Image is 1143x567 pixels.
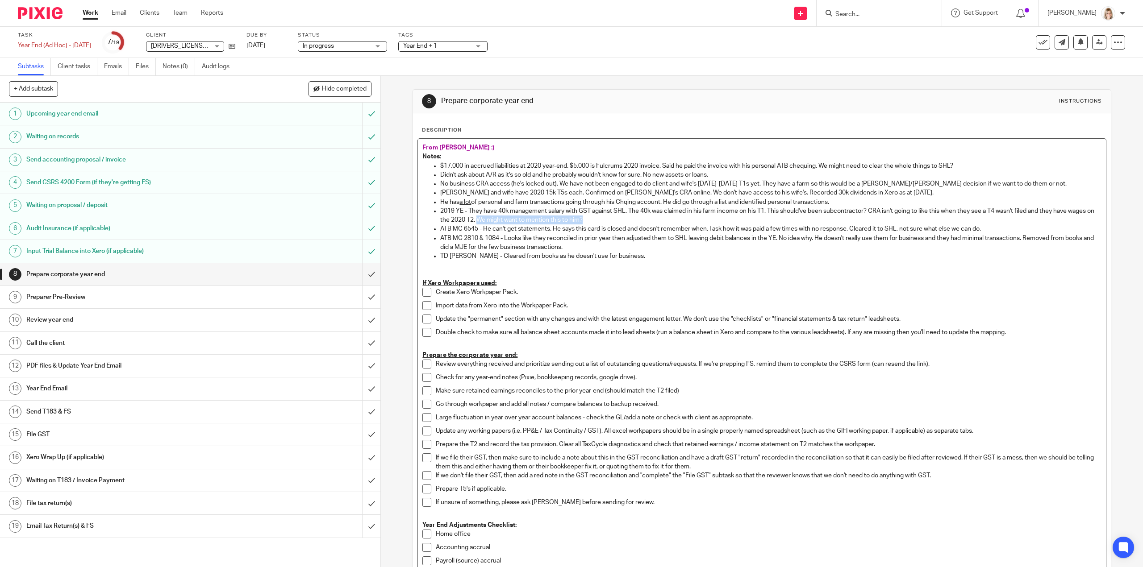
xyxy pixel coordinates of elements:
span: [DATE] [246,42,265,49]
h1: Upcoming year end email [26,107,244,120]
div: Instructions [1059,98,1102,105]
h1: Waiting on proposal / deposit [26,199,244,212]
a: Team [173,8,188,17]
img: Tayler%20Headshot%20Compressed%20Resized%202.jpg [1101,6,1115,21]
label: Tags [398,32,488,39]
div: 1 [9,108,21,120]
p: $17,000 in accrued liabilities at 2020 year-end. $5,000 is Fulcrums 2020 invoice. Said he paid th... [440,161,1101,170]
div: 10 [9,314,21,326]
div: 3 [9,153,21,166]
p: Create Xero Workpaper Pack. [436,288,1101,297]
u: Notes: [422,153,441,160]
h1: Waiting on records [26,130,244,143]
div: 6 [9,222,21,235]
p: Check for any year-end notes (Pixie, bookkeeping records, google drive). [436,373,1101,382]
u: a lot [459,199,471,205]
h1: Audit Insurance (if applicable) [26,222,244,235]
span: From [PERSON_NAME] :) [422,145,494,151]
a: Reports [201,8,223,17]
div: 18 [9,497,21,509]
div: 16 [9,451,21,464]
p: If we file their GST, then make sure to include a note about this in the GST reconciliation and h... [436,453,1101,472]
a: Emails [104,58,129,75]
div: 11 [9,337,21,349]
h1: Send accounting proposal / invoice [26,153,244,166]
h1: Email Tax Return(s) & FS [26,519,244,533]
p: ATB MC 6545 - He can't get statements. He says this card is closed and doesn't remember when. I a... [440,224,1101,233]
a: Audit logs [202,58,236,75]
div: Year End (Ad Hoc) - Oct 2021 [18,41,91,50]
img: Pixie [18,7,63,19]
div: Year End (Ad Hoc) - [DATE] [18,41,91,50]
a: Work [83,8,98,17]
p: Go through workpaper and add all notes / compare balances to backup received. [436,400,1101,409]
p: Make sure retained earnings reconciles to the prior year-end (should match the T2 filed) [436,386,1101,395]
label: Due by [246,32,287,39]
div: 15 [9,428,21,441]
div: 19 [9,520,21,533]
p: Payroll (source) accrual [436,556,1101,565]
a: Subtasks [18,58,51,75]
p: Import data from Xero into the Workpaper Pack. [436,301,1101,310]
h1: File tax return(s) [26,497,244,510]
div: 5 [9,199,21,212]
a: Clients [140,8,159,17]
h1: Review year end [26,313,244,327]
u: Prepare the corporate year end: [422,352,517,358]
p: Double check to make sure all balance sheet accounts made it into lead sheets (run a balance shee... [436,328,1101,337]
div: 4 [9,176,21,189]
u: If Xero Workpapers used: [422,280,496,286]
p: ATB MC 2810 & 1084 - Looks like they reconciled in prior year then adjusted them to SHL leaving d... [440,234,1101,252]
p: Review everything received and prioritize sending out a list of outstanding questions/requests. I... [436,360,1101,368]
div: 13 [9,382,21,395]
div: 9 [9,291,21,303]
h1: Year End Email [26,382,244,395]
span: Hide completed [322,86,367,93]
p: No business CRA access (he's locked out). We have not been engaged to do client and wife's [DATE]... [440,179,1101,188]
p: Accounting accrual [436,543,1101,552]
a: Files [136,58,156,75]
p: If we don't file their GST, then add a red note in the GST reconciliation and "complete" the "Fil... [436,471,1101,480]
p: Large fluctuation in year over year account balances - check the GL/add a note or check with clie... [436,413,1101,422]
h1: Xero Wrap Up (if applicable) [26,451,244,464]
h1: Prepare corporate year end [26,268,244,281]
div: 8 [422,94,436,108]
div: 8 [9,268,21,281]
span: Year End + 1 [403,43,437,49]
h1: Call the client [26,336,244,350]
button: Hide completed [309,81,371,96]
p: If unsure of something, please ask [PERSON_NAME] before sending for review. [436,498,1101,507]
a: Client tasks [58,58,97,75]
h1: Preparer Pre-Review [26,290,244,304]
h1: Prepare corporate year end [441,96,781,106]
div: 12 [9,360,21,372]
span: Get Support [964,10,998,16]
p: Prepare the T2 and record the tax provision. Clear all TaxCycle diagnostics and check that retain... [436,440,1101,449]
button: + Add subtask [9,81,58,96]
p: TD [PERSON_NAME] - Cleared from books as he doesn't use for business. [440,252,1101,261]
span: In progress [303,43,334,49]
p: Description [422,127,462,134]
a: Email [112,8,126,17]
p: He has of personal and farm transactions going through his Chqing account. He did go through a li... [440,198,1101,207]
p: [PERSON_NAME] [1047,8,1097,17]
div: 2 [9,131,21,143]
h1: Input Trial Balance into Xero (if applicable) [26,244,244,258]
strong: Year End Adjustments Checklist: [422,522,517,528]
p: Update the "permanent" section with any changes and with the latest engagement letter. We don't u... [436,315,1101,323]
label: Status [298,32,387,39]
input: Search [834,11,915,19]
span: [DRIVERS_LICENSE_NUMBER] Alberta Ltd. ([PERSON_NAME]) [151,43,324,49]
p: Home office [436,530,1101,538]
label: Client [146,32,235,39]
small: /19 [111,40,119,45]
div: 7 [9,245,21,257]
h1: Waiting on T183 / Invoice Payment [26,474,244,487]
p: Update any working papers (i.e. PP&E / Tax Continuity / GST). All excel workpapers should be in a... [436,426,1101,435]
h1: File GST [26,428,244,441]
h1: Send T183 & FS [26,405,244,418]
p: Prepare T5's if applicable. [436,484,1101,493]
p: 2019 YE - They have 40k management salary with GST against SHL. The 40k was claimed in his farm i... [440,207,1101,225]
a: Notes (0) [163,58,195,75]
h1: PDF files & Update Year End Email [26,359,244,372]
